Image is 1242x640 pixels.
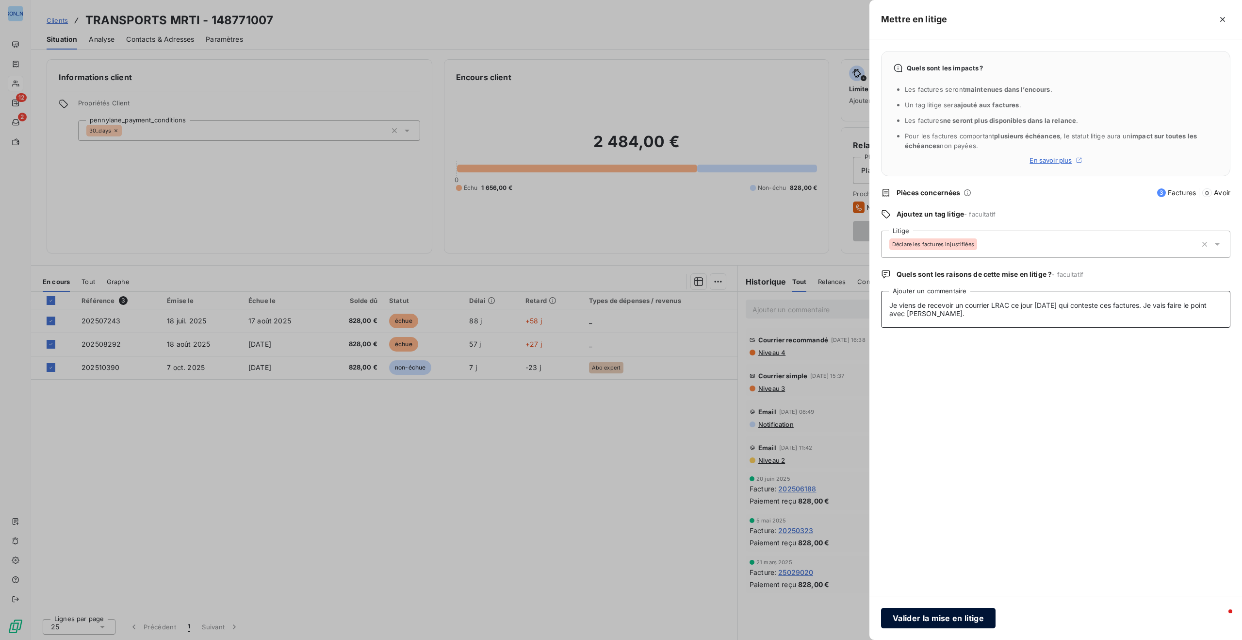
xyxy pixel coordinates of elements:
span: - facultatif [1052,270,1083,278]
span: ne seront plus disponibles dans la relance [943,117,1076,124]
h5: Mettre en litige [881,13,947,26]
span: Quels sont les impacts ? [907,64,983,72]
span: Ajoutez un tag litige [897,210,964,218]
span: 3 [1157,188,1166,197]
a: En savoir plus [893,156,1218,164]
span: Pièces concernées [897,188,961,198]
span: Quels sont les raisons de cette mise en litige ? [897,270,1052,278]
span: plusieurs échéances [994,132,1060,140]
span: - facultatif [964,210,996,218]
button: Valider la mise en litige [881,608,996,628]
span: Factures Avoir [1157,188,1230,198]
span: En savoir plus [1030,156,1072,164]
span: Un tag litige sera . [905,101,1021,109]
span: Les factures . [905,117,1078,124]
iframe: Intercom live chat [1209,607,1232,630]
span: Les factures seront . [905,85,1052,93]
span: Pour les factures comportant , le statut litige aura un non payées. [905,132,1197,150]
span: ajouté aux factures [957,101,1019,109]
span: 0 [1202,188,1212,197]
span: Déclare les factures injustifiées [892,241,974,247]
span: maintenues dans l’encours [965,85,1050,93]
textarea: Je viens de recevoir un courrier LRAC ce jour [DATE] qui conteste ces factures. Je vais faire le ... [881,291,1230,328]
